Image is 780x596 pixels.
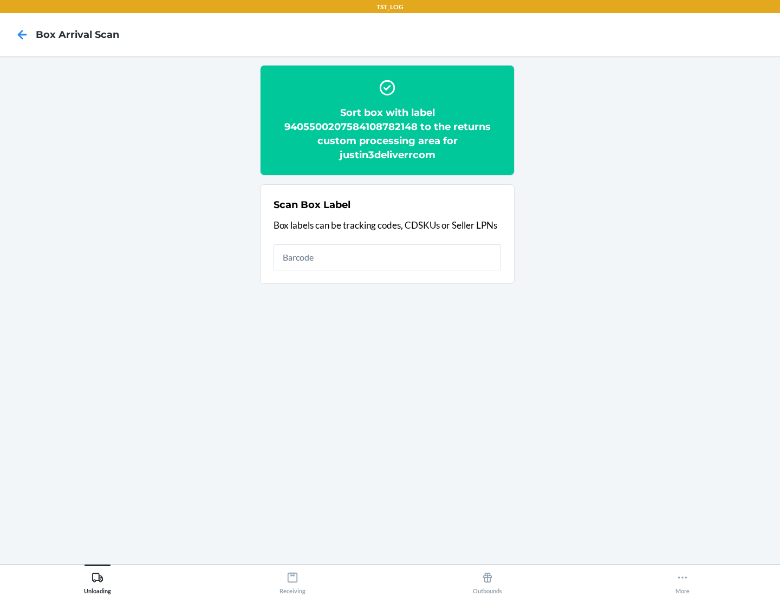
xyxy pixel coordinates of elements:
[376,2,404,12] p: TST_LOG
[675,567,690,594] div: More
[390,565,585,594] button: Outbounds
[585,565,780,594] button: More
[195,565,390,594] button: Receiving
[274,198,350,212] h2: Scan Box Label
[274,106,501,162] h2: Sort box with label 9405500207584108782148 to the returns custom processing area for justin3deliv...
[274,244,501,270] input: Barcode
[84,567,111,594] div: Unloading
[473,567,502,594] div: Outbounds
[36,28,119,42] h4: Box Arrival Scan
[274,218,501,232] p: Box labels can be tracking codes, CDSKUs or Seller LPNs
[279,567,305,594] div: Receiving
